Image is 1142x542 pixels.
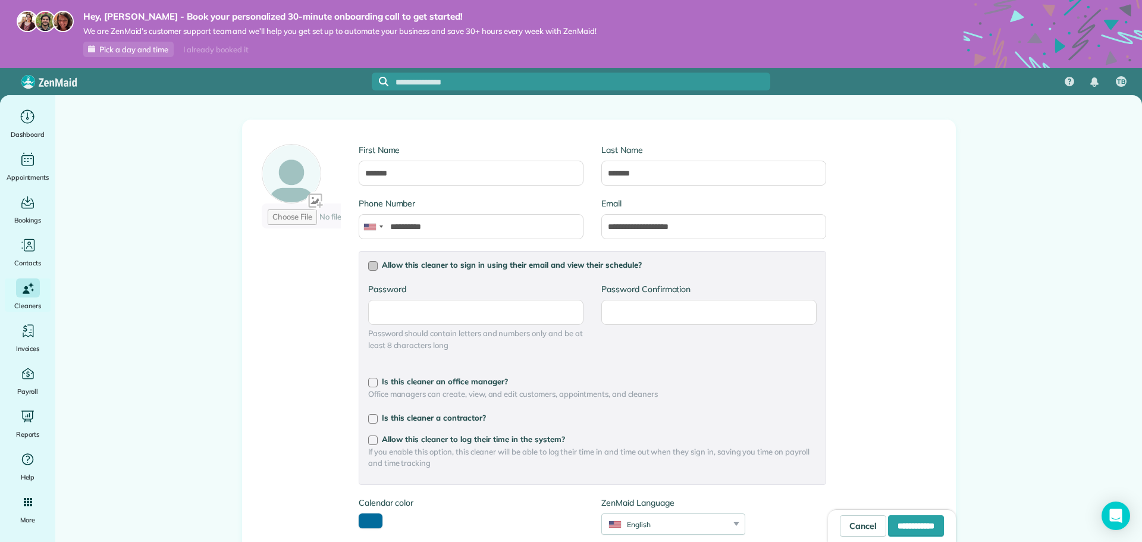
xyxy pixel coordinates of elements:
span: Dashboard [11,129,45,140]
span: Password should contain letters and numbers only and be at least 8 characters long [368,328,583,351]
label: Phone Number [359,198,583,209]
span: Office managers can create, view, and edit customers, appointments, and cleaners [368,389,817,400]
button: toggle color picker dialog [359,513,382,528]
div: United States: +1 [359,215,387,239]
a: Appointments [5,150,51,183]
button: Focus search [372,77,388,86]
div: I already booked it [176,42,255,57]
label: ZenMaid Language [601,497,745,509]
div: Open Intercom Messenger [1102,502,1130,530]
img: michelle-19f622bdf1676172e81f8f8fba1fb50e276960ebfe0243fe18214015130c80e4.jpg [52,11,74,32]
span: We are ZenMaid’s customer support team and we’ll help you get set up to automate your business an... [83,26,597,36]
h1: New Cleaner [251,76,947,96]
span: Is this cleaner an office manager? [382,377,508,386]
svg: Focus search [379,77,388,86]
nav: Main [1055,68,1142,95]
span: Allow this cleaner to log their time in the system? [382,434,565,444]
a: Pick a day and time [83,42,174,57]
span: Payroll [17,386,39,397]
strong: Hey, [PERSON_NAME] - Book your personalized 30-minute onboarding call to get started! [83,11,597,23]
label: Password Confirmation [601,283,817,295]
span: Reports [16,428,40,440]
div: Notifications [1082,69,1107,95]
span: Allow this cleaner to sign in using their email and view their schedule? [382,260,642,270]
span: Is this cleaner a contractor? [382,413,486,422]
a: Dashboard [5,107,51,140]
a: Reports [5,407,51,440]
a: Bookings [5,193,51,226]
a: Contacts [5,236,51,269]
label: Email [601,198,826,209]
a: Help [5,450,51,483]
span: More [20,514,35,526]
a: Cancel [840,515,886,537]
a: Payroll [5,364,51,397]
span: Cleaners [14,300,41,312]
label: Last Name [601,144,826,156]
span: Pick a day and time [99,45,168,54]
span: TB [1117,77,1125,87]
a: Invoices [5,321,51,355]
a: Cleaners [5,278,51,312]
label: Password [368,283,583,295]
label: First Name [359,144,583,156]
div: English [602,519,730,530]
span: Appointments [7,171,49,183]
span: If you enable this option, this cleaner will be able to log their time in and time out when they ... [368,446,817,469]
img: jorge-587dff0eeaa6aab1f244e6dc62b8924c3b6ad411094392a53c71c6c4a576187d.jpg [34,11,56,32]
img: maria-72a9807cf96188c08ef61303f053569d2e2a8a1cde33d635c8a3ac13582a053d.jpg [17,11,38,32]
label: Calendar color [359,497,413,509]
span: Bookings [14,214,42,226]
span: Invoices [16,343,40,355]
span: Contacts [14,257,41,269]
span: Help [21,471,35,483]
